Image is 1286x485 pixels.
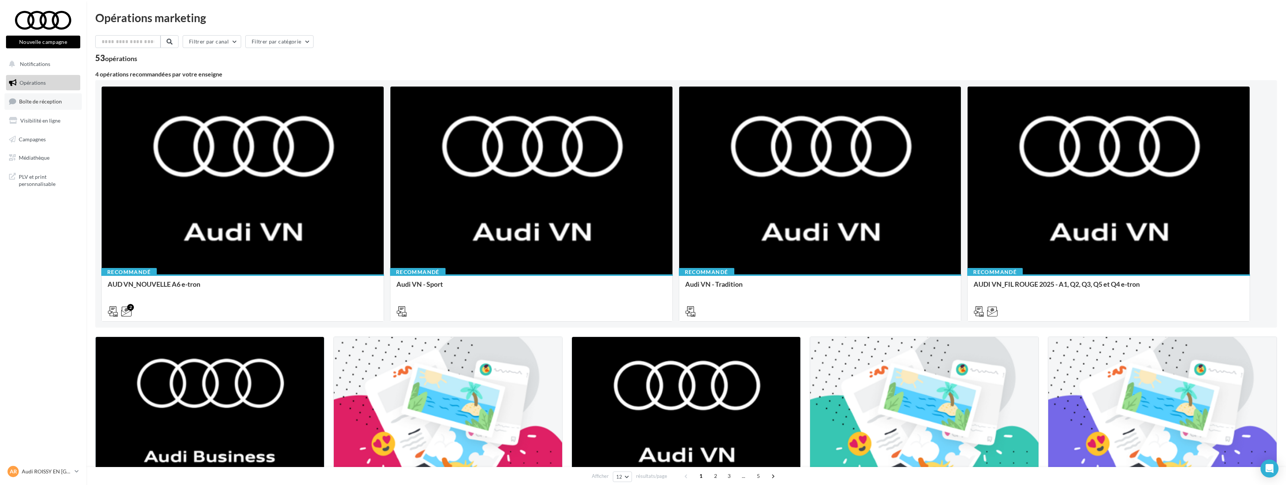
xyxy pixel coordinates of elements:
a: Médiathèque [5,150,82,166]
div: Open Intercom Messenger [1260,460,1278,478]
div: 2 [127,304,134,311]
p: Audi ROISSY EN [GEOGRAPHIC_DATA] [22,468,72,475]
div: AUD VN_NOUVELLE A6 e-tron [108,280,378,295]
a: Campagnes [5,132,82,147]
span: 5 [752,470,764,482]
span: résultats/page [636,473,667,480]
div: AUDI VN_FIL ROUGE 2025 - A1, Q2, Q3, Q5 et Q4 e-tron [974,280,1244,295]
div: Recommandé [101,268,157,276]
a: PLV et print personnalisable [5,169,82,191]
div: Audi VN - Tradition [685,280,955,295]
button: Notifications [5,56,79,72]
div: Recommandé [390,268,446,276]
span: Notifications [20,61,50,67]
span: Opérations [20,79,46,86]
span: Campagnes [19,136,46,142]
span: 3 [723,470,735,482]
div: 53 [95,54,137,62]
div: 4 opérations recommandées par votre enseigne [95,71,1277,77]
span: AR [10,468,17,475]
span: Visibilité en ligne [20,117,60,124]
button: Filtrer par catégorie [245,35,314,48]
div: opérations [105,55,137,62]
a: Boîte de réception [5,93,82,109]
div: Recommandé [679,268,734,276]
button: 12 [613,472,632,482]
button: Nouvelle campagne [6,36,80,48]
a: Opérations [5,75,82,91]
a: AR Audi ROISSY EN [GEOGRAPHIC_DATA] [6,464,80,479]
span: Boîte de réception [19,98,62,105]
div: Audi VN - Sport [396,280,666,295]
span: PLV et print personnalisable [19,172,77,188]
span: 1 [695,470,707,482]
div: Opérations marketing [95,12,1277,23]
span: 12 [616,474,623,480]
div: Recommandé [967,268,1023,276]
button: Filtrer par canal [183,35,241,48]
span: Médiathèque [19,154,50,161]
span: ... [738,470,750,482]
a: Visibilité en ligne [5,113,82,129]
span: Afficher [592,473,609,480]
span: 2 [710,470,722,482]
